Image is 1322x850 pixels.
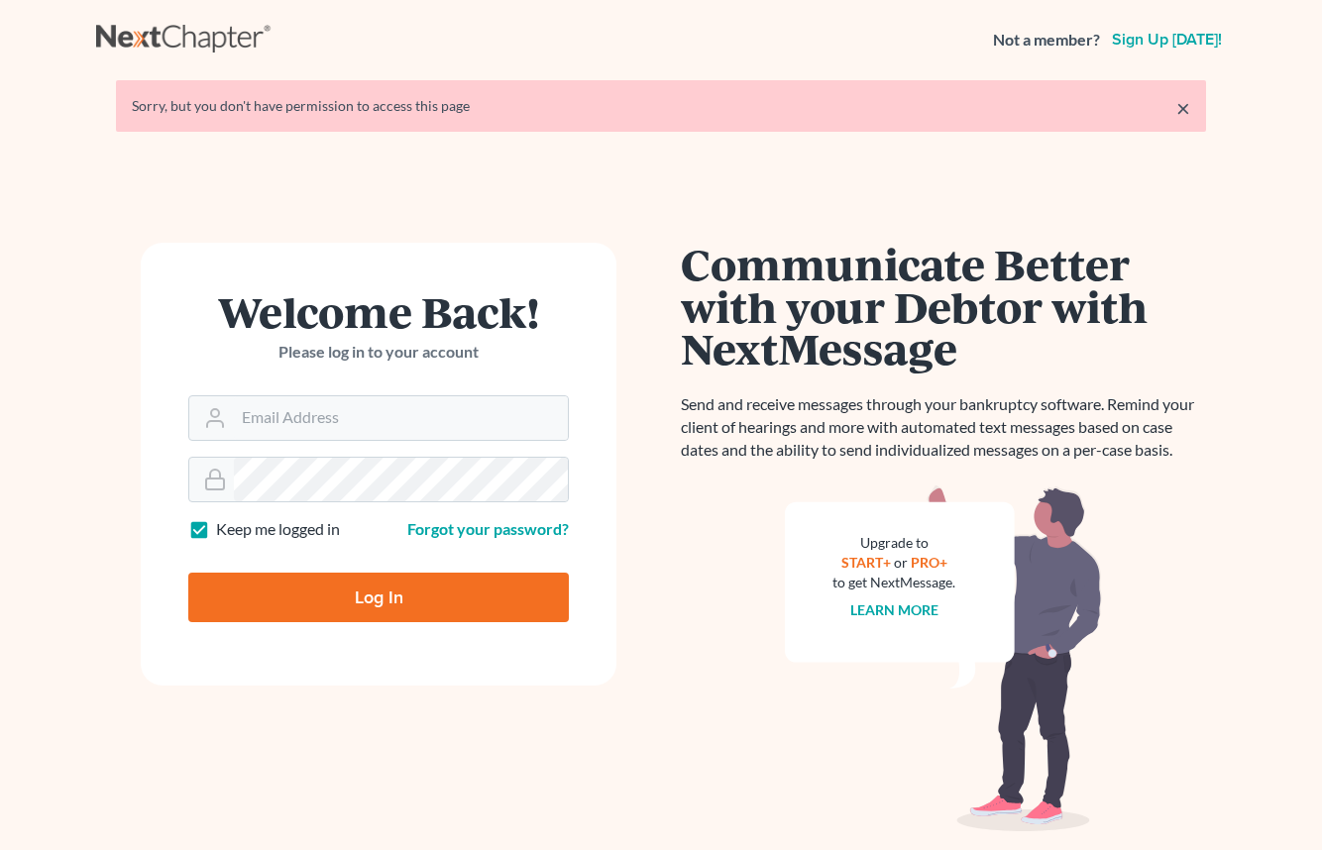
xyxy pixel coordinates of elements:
a: START+ [841,554,891,571]
div: Sorry, but you don't have permission to access this page [132,96,1190,116]
h1: Welcome Back! [188,290,569,333]
input: Log In [188,573,569,622]
p: Send and receive messages through your bankruptcy software. Remind your client of hearings and mo... [681,393,1206,462]
strong: Not a member? [993,29,1100,52]
a: Sign up [DATE]! [1108,32,1226,48]
h1: Communicate Better with your Debtor with NextMessage [681,243,1206,370]
a: Forgot your password? [407,519,569,538]
input: Email Address [234,396,568,440]
label: Keep me logged in [216,518,340,541]
img: nextmessage_bg-59042aed3d76b12b5cd301f8e5b87938c9018125f34e5fa2b7a6b67550977c72.svg [785,485,1102,832]
div: to get NextMessage. [832,573,955,592]
a: Learn more [850,601,938,618]
span: or [894,554,908,571]
div: Upgrade to [832,533,955,553]
p: Please log in to your account [188,341,569,364]
a: PRO+ [911,554,947,571]
a: × [1176,96,1190,120]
